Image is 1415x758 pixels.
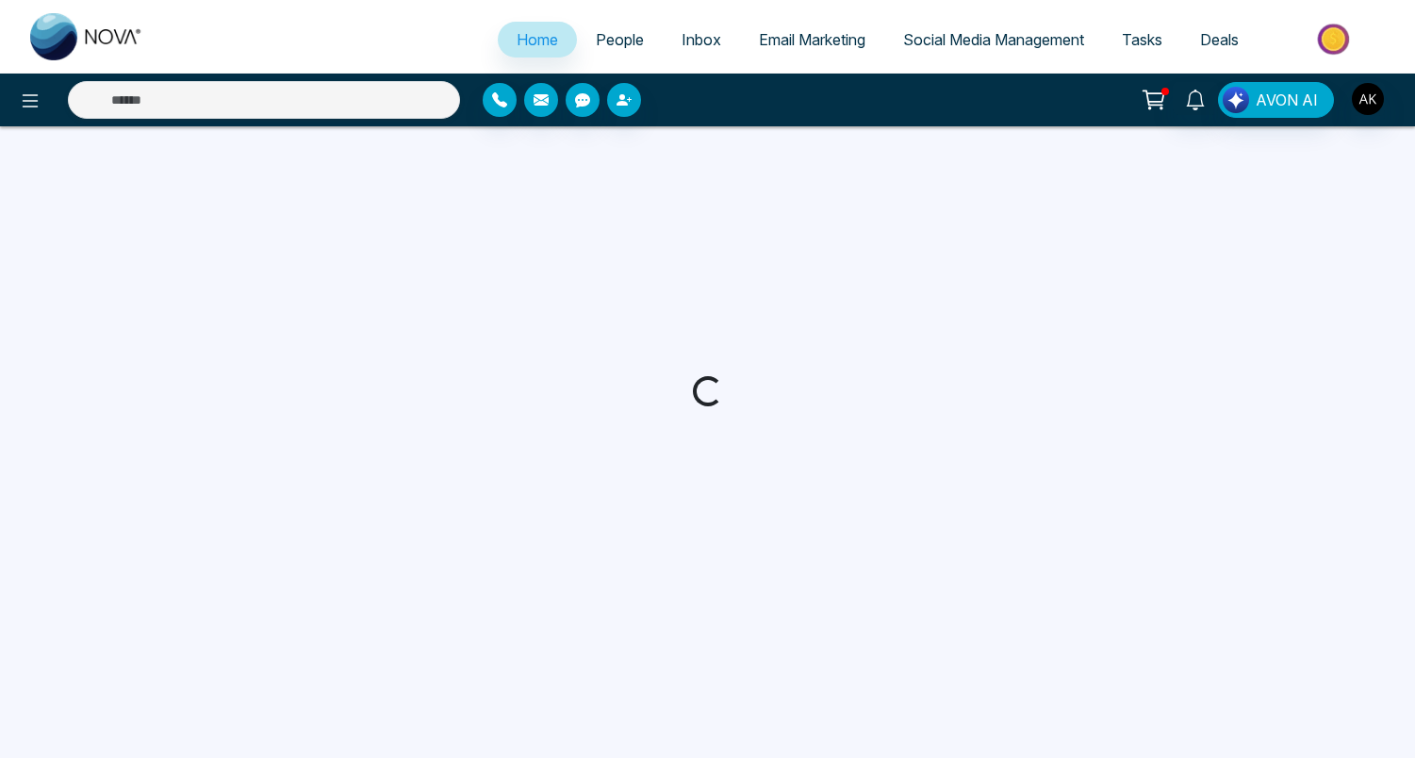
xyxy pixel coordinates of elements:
[1223,87,1249,113] img: Lead Flow
[1122,30,1162,49] span: Tasks
[577,22,663,58] a: People
[1103,22,1181,58] a: Tasks
[517,30,558,49] span: Home
[1181,22,1258,58] a: Deals
[1267,18,1404,60] img: Market-place.gif
[884,22,1103,58] a: Social Media Management
[682,30,721,49] span: Inbox
[498,22,577,58] a: Home
[1352,83,1384,115] img: User Avatar
[30,13,143,60] img: Nova CRM Logo
[596,30,644,49] span: People
[1256,89,1318,111] span: AVON AI
[903,30,1084,49] span: Social Media Management
[663,22,740,58] a: Inbox
[1218,82,1334,118] button: AVON AI
[759,30,865,49] span: Email Marketing
[1200,30,1239,49] span: Deals
[740,22,884,58] a: Email Marketing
